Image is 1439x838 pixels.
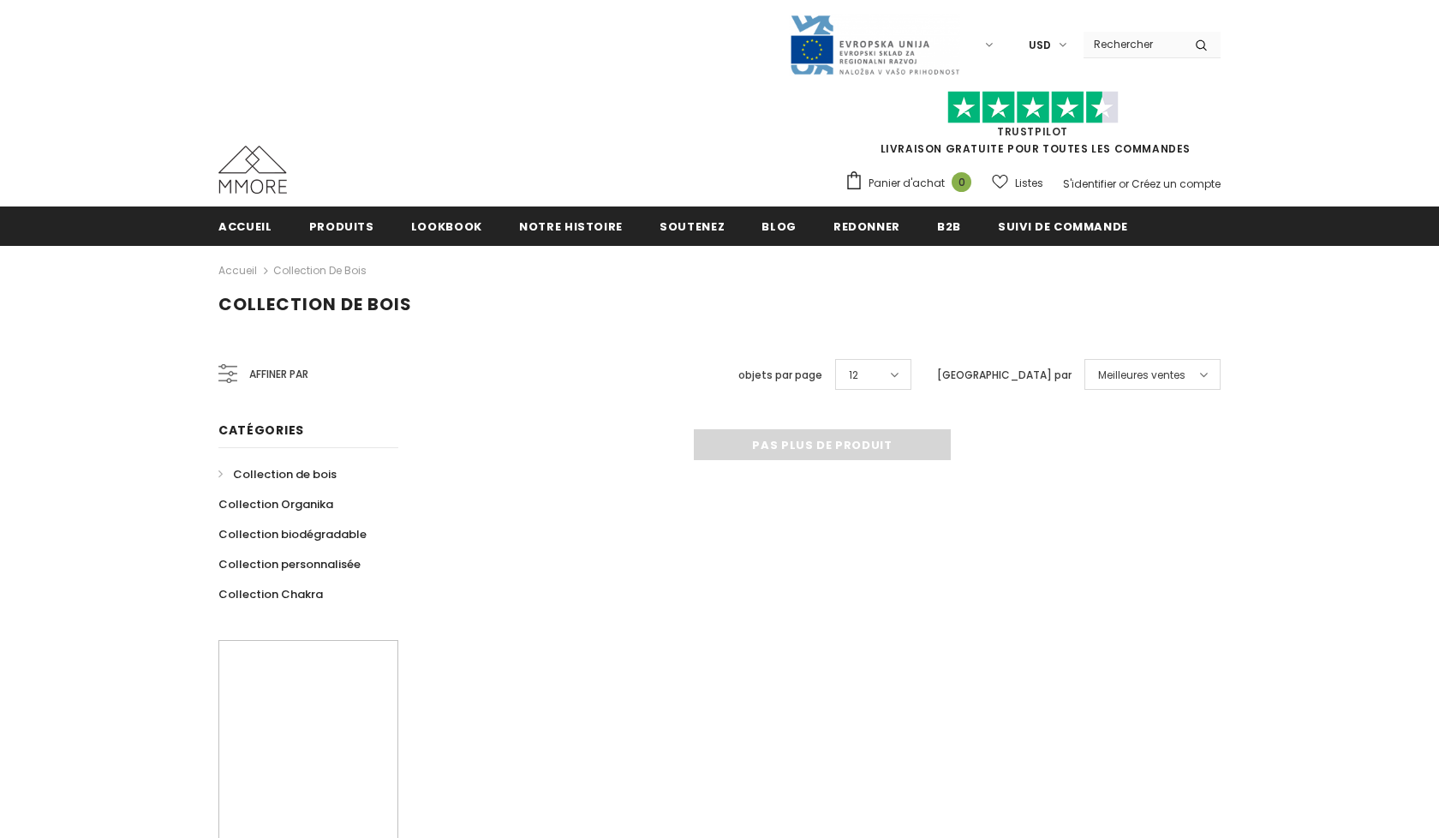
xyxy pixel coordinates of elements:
[833,207,900,245] a: Redonner
[1098,367,1185,384] span: Meilleures ventes
[411,207,482,245] a: Lookbook
[218,579,323,609] a: Collection Chakra
[218,218,272,235] span: Accueil
[789,37,960,51] a: Javni Razpis
[1015,175,1043,192] span: Listes
[998,207,1128,245] a: Suivi de commande
[937,207,961,245] a: B2B
[1084,32,1182,57] input: Search Site
[660,207,725,245] a: soutenez
[660,218,725,235] span: soutenez
[947,91,1119,124] img: Faites confiance aux étoiles pilotes
[218,496,333,512] span: Collection Organika
[218,549,361,579] a: Collection personnalisée
[249,365,308,384] span: Affiner par
[845,99,1221,156] span: LIVRAISON GRATUITE POUR TOUTES LES COMMANDES
[992,168,1043,198] a: Listes
[218,519,367,549] a: Collection biodégradable
[218,422,304,439] span: Catégories
[1131,177,1221,191] a: Créez un compte
[997,124,1068,139] a: TrustPilot
[519,218,623,235] span: Notre histoire
[937,218,961,235] span: B2B
[218,146,287,194] img: Cas MMORE
[218,260,257,281] a: Accueil
[218,586,323,602] span: Collection Chakra
[309,207,374,245] a: Produits
[273,263,367,278] a: Collection de bois
[1063,177,1116,191] a: S'identifier
[218,526,367,542] span: Collection biodégradable
[761,207,797,245] a: Blog
[1029,37,1051,54] span: USD
[789,14,960,76] img: Javni Razpis
[869,175,945,192] span: Panier d'achat
[833,218,900,235] span: Redonner
[845,171,980,196] a: Panier d'achat 0
[998,218,1128,235] span: Suivi de commande
[309,218,374,235] span: Produits
[411,218,482,235] span: Lookbook
[952,172,971,192] span: 0
[218,207,272,245] a: Accueil
[233,466,337,482] span: Collection de bois
[738,367,822,384] label: objets par page
[761,218,797,235] span: Blog
[519,207,623,245] a: Notre histoire
[218,292,412,316] span: Collection de bois
[1119,177,1129,191] span: or
[937,367,1072,384] label: [GEOGRAPHIC_DATA] par
[218,556,361,572] span: Collection personnalisée
[218,459,337,489] a: Collection de bois
[218,489,333,519] a: Collection Organika
[849,367,858,384] span: 12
